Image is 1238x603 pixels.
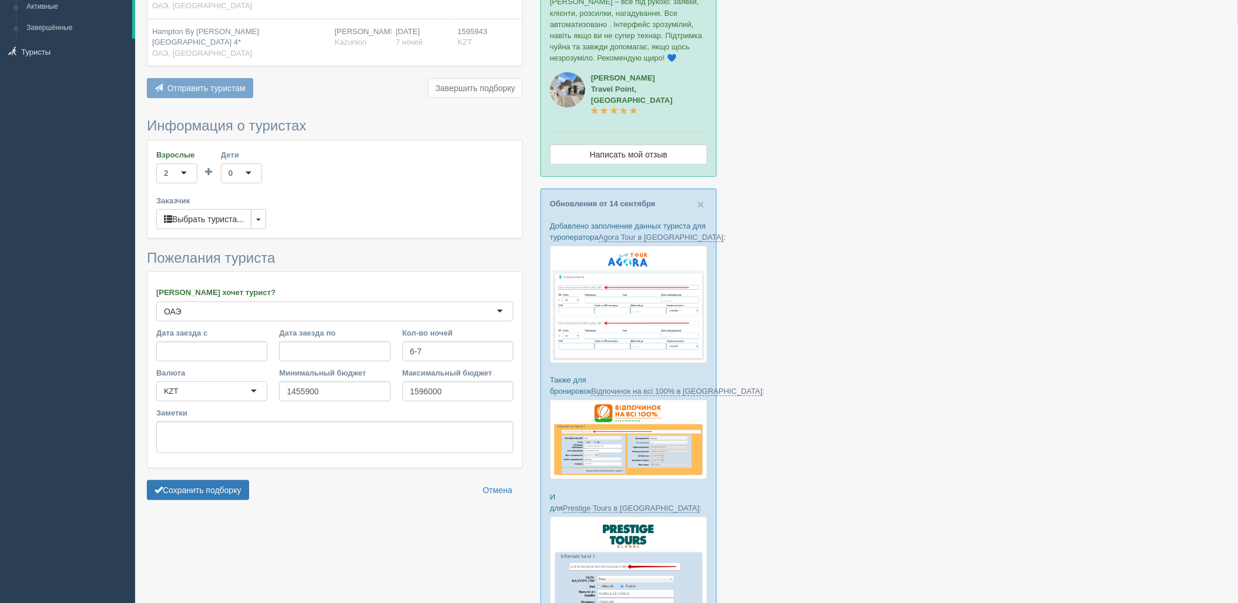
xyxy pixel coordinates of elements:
p: И для : [550,491,707,514]
label: Взрослые [156,149,197,160]
label: Заказчик [156,195,514,206]
span: Пожелания туриста [147,250,275,266]
img: agora-tour-%D1%84%D0%BE%D1%80%D0%BC%D0%B0-%D0%B1%D1%80%D0%BE%D0%BD%D1%8E%D0%B2%D0%B0%D0%BD%D0%BD%... [550,246,707,363]
span: 1595943 [458,27,488,36]
span: Отправить туристам [167,83,246,93]
a: Обновления от 14 сентября [550,199,655,208]
span: Kazunion [335,38,367,46]
h3: Информация о туристах [147,118,523,133]
a: Написать мой отзыв [550,145,707,165]
a: [PERSON_NAME]Travel Point, [GEOGRAPHIC_DATA] [591,73,673,116]
label: Валюта [156,367,267,378]
p: Добавлено заполнение данных туриста для туроператора : [550,220,707,243]
label: Дети [221,149,262,160]
p: Также для бронировок : [550,374,707,397]
a: Agora Tour в [GEOGRAPHIC_DATA] [599,233,724,242]
a: Отмена [475,480,520,500]
button: Отправить туристам [147,78,253,98]
button: Выбрать туриста... [156,209,251,229]
button: Close [697,198,704,210]
a: Відпочинок на всі 100% в [GEOGRAPHIC_DATA] [591,387,762,396]
span: ОАЭ, [GEOGRAPHIC_DATA] [152,1,252,10]
span: Hampton By [PERSON_NAME][GEOGRAPHIC_DATA] 4* [152,27,259,47]
a: Prestige Tours в [GEOGRAPHIC_DATA] [563,504,699,513]
label: Заметки [156,407,514,418]
label: Кол-во ночей [402,327,514,339]
label: Дата заезда с [156,327,267,339]
button: Завершить подборку [428,78,523,98]
span: 7 ночей [396,38,423,46]
span: × [697,197,704,211]
label: Дата заезда по [279,327,390,339]
button: Сохранить подборку [147,480,249,500]
div: KZT [164,386,179,397]
label: Максимальный бюджет [402,367,514,378]
label: [PERSON_NAME] хочет турист? [156,287,514,298]
div: [DATE] [396,26,448,48]
div: 0 [229,168,233,179]
div: 2 [164,168,168,179]
label: Минимальный бюджет [279,367,390,378]
div: [PERSON_NAME] [335,26,387,48]
input: 7-10 или 7,10,14 [402,341,514,361]
img: otdihnavse100--%D1%84%D0%BE%D1%80%D0%BC%D0%B0-%D0%B1%D1%80%D0%BE%D0%BD%D0%B8%D1%80%D0%BE%D0%B2%D0... [550,400,707,480]
span: KZT [458,38,472,46]
span: ОАЭ, [GEOGRAPHIC_DATA] [152,49,252,58]
a: Завершённые [21,18,132,39]
div: ОАЭ [164,306,182,317]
